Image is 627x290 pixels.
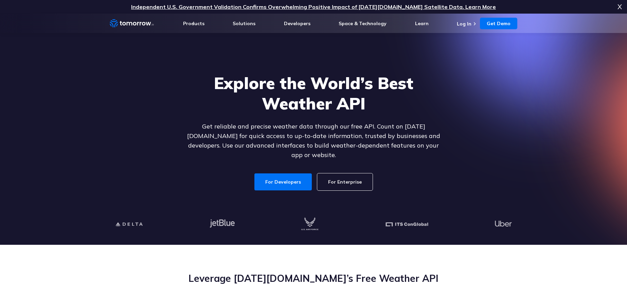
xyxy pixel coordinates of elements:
a: Products [183,20,204,27]
h1: Explore the World’s Best Weather API [182,73,445,114]
a: Learn [415,20,429,27]
a: For Developers [254,173,312,190]
a: Independent U.S. Government Validation Confirms Overwhelming Positive Impact of [DATE][DOMAIN_NAM... [131,3,496,10]
a: Space & Technology [339,20,387,27]
p: Get reliable and precise weather data through our free API. Count on [DATE][DOMAIN_NAME] for quic... [182,122,445,160]
a: Developers [284,20,310,27]
a: Get Demo [480,18,517,29]
a: Solutions [233,20,255,27]
a: Log In [457,21,471,27]
a: For Enterprise [317,173,373,190]
h2: Leverage [DATE][DOMAIN_NAME]’s Free Weather API [110,272,517,285]
a: Home link [110,18,154,29]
